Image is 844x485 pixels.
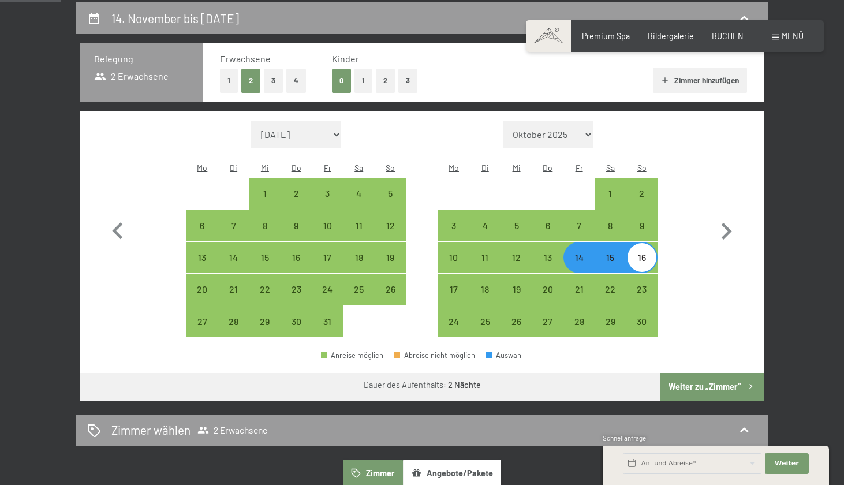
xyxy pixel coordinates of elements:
div: 28 [219,317,248,346]
div: Fri Oct 24 2025 [312,274,343,305]
div: Sat Nov 15 2025 [595,242,626,273]
div: Anreise möglich [469,274,501,305]
div: Sun Nov 02 2025 [626,178,658,209]
div: 28 [565,317,593,346]
div: 14 [219,253,248,282]
div: 31 [313,317,342,346]
div: Fri Nov 28 2025 [563,305,595,337]
div: Wed Oct 22 2025 [249,274,281,305]
div: Mon Nov 24 2025 [438,305,469,337]
div: Anreise möglich [375,274,406,305]
div: Anreise möglich [186,210,218,241]
div: 22 [596,285,625,314]
div: Thu Oct 23 2025 [281,274,312,305]
div: 29 [596,317,625,346]
div: Wed Nov 12 2025 [501,242,532,273]
div: 27 [188,317,216,346]
div: Sun Nov 23 2025 [626,274,658,305]
div: 21 [219,285,248,314]
div: Anreise möglich [249,210,281,241]
div: Anreise möglich [501,305,532,337]
h2: Zimmer wählen [111,421,191,438]
div: 16 [282,253,311,282]
span: Weiter [775,459,799,468]
div: Anreise möglich [626,305,658,337]
div: 4 [470,221,499,250]
button: 2 [376,69,395,92]
div: 30 [628,317,656,346]
div: Mon Nov 03 2025 [438,210,469,241]
div: Anreise möglich [469,210,501,241]
span: Erwachsene [220,53,271,64]
div: 10 [439,253,468,282]
div: 30 [282,317,311,346]
div: 2 [282,189,311,218]
div: Tue Nov 18 2025 [469,274,501,305]
div: Tue Nov 25 2025 [469,305,501,337]
div: Thu Oct 02 2025 [281,178,312,209]
div: Anreise möglich [626,242,658,273]
button: 2 [241,69,260,92]
div: Anreise möglich [375,178,406,209]
div: Anreise möglich [501,210,532,241]
div: Sat Oct 04 2025 [343,178,375,209]
div: Anreise möglich [438,305,469,337]
div: Auswahl [486,352,523,359]
div: Dauer des Aufenthalts: [364,379,481,391]
abbr: Sonntag [637,163,647,173]
div: 14 [565,253,593,282]
div: Anreise möglich [281,242,312,273]
button: Vorheriger Monat [101,121,135,338]
div: Anreise möglich [532,242,563,273]
div: Wed Oct 15 2025 [249,242,281,273]
div: Anreise möglich [218,242,249,273]
div: Anreise möglich [312,178,343,209]
div: 9 [282,221,311,250]
div: Anreise möglich [501,274,532,305]
div: 22 [251,285,279,314]
div: Anreise möglich [343,178,375,209]
div: 21 [565,285,593,314]
abbr: Freitag [324,163,331,173]
div: Anreise möglich [218,210,249,241]
div: 17 [313,253,342,282]
div: Sun Oct 05 2025 [375,178,406,209]
div: Fri Nov 14 2025 [563,242,595,273]
span: Kinder [332,53,359,64]
button: Zimmer hinzufügen [653,68,747,93]
div: Mon Oct 13 2025 [186,242,218,273]
div: 1 [596,189,625,218]
div: 18 [470,285,499,314]
span: Bildergalerie [648,31,694,41]
div: Anreise möglich [501,242,532,273]
div: 23 [628,285,656,314]
div: Anreise möglich [281,274,312,305]
abbr: Montag [197,163,207,173]
div: 7 [565,221,593,250]
abbr: Donnerstag [292,163,301,173]
span: 2 Erwachsene [94,70,169,83]
div: Anreise möglich [532,274,563,305]
div: Thu Nov 06 2025 [532,210,563,241]
div: Fri Oct 17 2025 [312,242,343,273]
div: Sat Nov 08 2025 [595,210,626,241]
div: 27 [533,317,562,346]
div: Sat Oct 18 2025 [343,242,375,273]
div: Sun Oct 12 2025 [375,210,406,241]
div: Wed Nov 26 2025 [501,305,532,337]
div: Mon Oct 27 2025 [186,305,218,337]
div: Anreise möglich [218,274,249,305]
div: Anreise möglich [343,210,375,241]
div: Anreise möglich [563,305,595,337]
div: Sat Oct 11 2025 [343,210,375,241]
div: 25 [345,285,374,314]
button: 0 [332,69,351,92]
div: Anreise möglich [281,210,312,241]
div: Anreise möglich [626,274,658,305]
button: 3 [264,69,283,92]
div: Anreise möglich [321,352,383,359]
div: 11 [345,221,374,250]
div: Mon Oct 06 2025 [186,210,218,241]
span: Schnellanfrage [603,434,646,442]
div: Sat Oct 25 2025 [343,274,375,305]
